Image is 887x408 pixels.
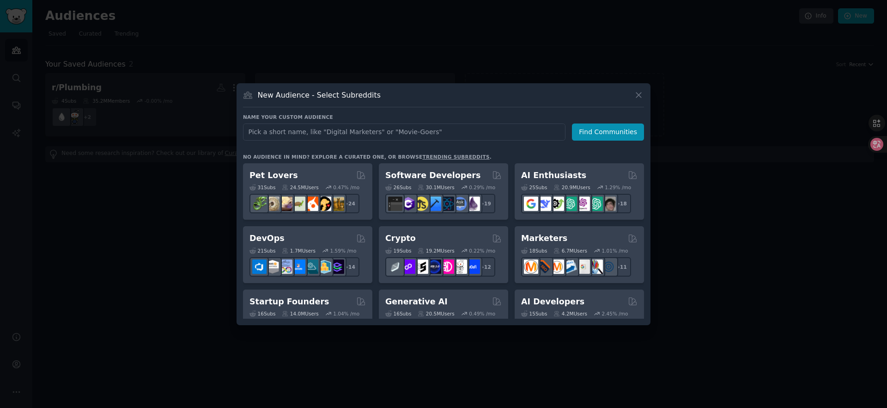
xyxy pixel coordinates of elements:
[576,197,590,211] img: OpenAIDev
[553,247,587,254] div: 6.7M Users
[291,260,305,274] img: DevOpsLinks
[317,197,331,211] img: PetAdvice
[550,260,564,274] img: AskMarketing
[521,296,584,308] h2: AI Developers
[333,310,359,317] div: 1.04 % /mo
[476,194,495,213] div: + 19
[291,197,305,211] img: turtle
[252,260,267,274] img: azuredevops
[589,197,603,211] img: chatgpt_prompts_
[427,260,441,274] img: web3
[521,184,547,191] div: 25 Sub s
[385,247,411,254] div: 19 Sub s
[476,257,495,277] div: + 12
[340,257,359,277] div: + 14
[252,197,267,211] img: herpetology
[469,184,495,191] div: 0.29 % /mo
[249,247,275,254] div: 21 Sub s
[521,170,586,181] h2: AI Enthusiasts
[612,194,631,213] div: + 18
[330,247,357,254] div: 1.59 % /mo
[469,247,495,254] div: 0.22 % /mo
[563,260,577,274] img: Emailmarketing
[418,247,454,254] div: 19.2M Users
[249,296,329,308] h2: Startup Founders
[414,197,428,211] img: learnjavascript
[576,260,590,274] img: googleads
[333,184,359,191] div: 0.47 % /mo
[589,260,603,274] img: MarketingResearch
[601,197,616,211] img: ArtificalIntelligence
[453,260,467,274] img: CryptoNews
[330,260,344,274] img: PlatformEngineers
[418,310,454,317] div: 20.5M Users
[521,310,547,317] div: 15 Sub s
[466,260,480,274] img: defi_
[278,260,292,274] img: Docker_DevOps
[550,197,564,211] img: AItoolsCatalog
[249,170,298,181] h2: Pet Lovers
[265,260,279,274] img: AWS_Certified_Experts
[243,124,565,141] input: Pick a short name, like "Digital Marketers" or "Movie-Goers"
[612,257,631,277] div: + 11
[602,310,628,317] div: 2.45 % /mo
[317,260,331,274] img: aws_cdk
[388,260,402,274] img: ethfinance
[563,197,577,211] img: chatgpt_promptDesign
[524,197,538,211] img: GoogleGeminiAI
[553,310,587,317] div: 4.2M Users
[282,184,318,191] div: 24.5M Users
[469,310,495,317] div: 0.49 % /mo
[605,184,631,191] div: 1.29 % /mo
[553,184,590,191] div: 20.9M Users
[385,170,480,181] h2: Software Developers
[414,260,428,274] img: ethstaker
[521,233,567,244] h2: Marketers
[440,260,454,274] img: defiblockchain
[385,184,411,191] div: 26 Sub s
[401,197,415,211] img: csharp
[385,310,411,317] div: 16 Sub s
[304,260,318,274] img: platformengineering
[249,310,275,317] div: 16 Sub s
[601,260,616,274] img: OnlineMarketing
[385,233,416,244] h2: Crypto
[265,197,279,211] img: ballpython
[249,184,275,191] div: 31 Sub s
[282,310,318,317] div: 14.0M Users
[388,197,402,211] img: software
[418,184,454,191] div: 30.1M Users
[466,197,480,211] img: elixir
[330,197,344,211] img: dogbreed
[249,233,285,244] h2: DevOps
[572,124,644,141] button: Find Communities
[521,247,547,254] div: 18 Sub s
[243,114,644,120] h3: Name your custom audience
[243,154,492,160] div: No audience in mind? Explore a curated one, or browse .
[427,197,441,211] img: iOSProgramming
[524,260,538,274] img: content_marketing
[401,260,415,274] img: 0xPolygon
[282,247,316,254] div: 1.7M Users
[422,154,489,160] a: trending subreddits
[537,197,551,211] img: DeepSeek
[440,197,454,211] img: reactnative
[340,194,359,213] div: + 24
[385,296,448,308] h2: Generative AI
[453,197,467,211] img: AskComputerScience
[304,197,318,211] img: cockatiel
[258,90,381,100] h3: New Audience - Select Subreddits
[602,247,628,254] div: 1.01 % /mo
[278,197,292,211] img: leopardgeckos
[537,260,551,274] img: bigseo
